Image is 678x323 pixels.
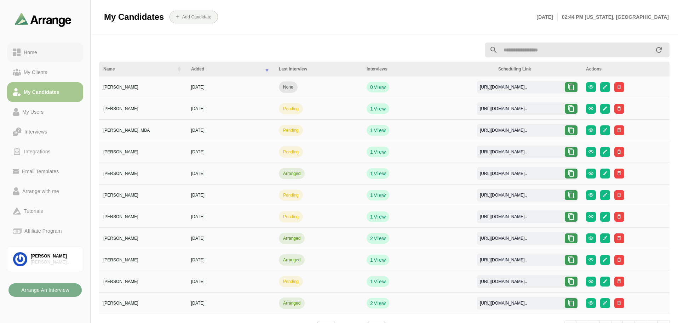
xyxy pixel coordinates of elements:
i: appended action [655,46,663,54]
div: arranged [283,170,300,177]
button: Add Candidate [169,11,218,23]
div: [PERSON_NAME] [103,300,183,306]
div: [URL][DOMAIN_NAME].. [474,257,533,263]
div: [PERSON_NAME] [31,253,77,259]
div: None [283,84,293,90]
div: pending [283,149,299,155]
div: [URL][DOMAIN_NAME].. [474,214,533,220]
button: 1View [367,255,389,265]
span: View [373,192,386,199]
button: 1View [367,190,389,200]
button: 1View [367,276,389,287]
div: [PERSON_NAME] [103,235,183,242]
div: [DATE] [191,300,270,306]
button: 1View [367,147,389,157]
button: Arrange An Interview [8,283,82,297]
div: [DATE] [191,127,270,134]
div: [PERSON_NAME] [103,149,183,155]
span: View [373,148,386,155]
span: View [373,105,386,112]
button: 1View [367,168,389,179]
div: [PERSON_NAME] [103,278,183,285]
a: Integrations [7,142,83,161]
div: [URL][DOMAIN_NAME].. [474,278,533,285]
div: [PERSON_NAME] Associates [31,259,77,265]
div: arranged [283,235,300,242]
div: pending [283,192,299,198]
div: [URL][DOMAIN_NAME].. [474,84,533,90]
div: Name [103,66,172,72]
div: Scheduling Link [498,66,578,72]
div: Interviews [367,66,490,72]
strong: 2 [370,235,373,242]
div: arranged [283,300,300,306]
div: [PERSON_NAME] [103,192,183,198]
div: [PERSON_NAME], MBA [103,127,183,134]
div: [URL][DOMAIN_NAME].. [474,149,533,155]
button: 2View [367,298,389,308]
a: Interviews [7,122,83,142]
strong: 1 [370,105,373,112]
span: View [373,256,386,263]
div: [URL][DOMAIN_NAME].. [474,192,533,198]
div: Arrange with me [19,187,62,195]
a: Arrange with me [7,181,83,201]
span: View [373,170,386,177]
span: View [373,127,386,134]
div: My Users [19,108,46,116]
a: Home [7,42,83,62]
a: Affiliate Program [7,221,83,241]
div: [DATE] [191,170,270,177]
p: [DATE] [536,13,557,21]
p: 02:44 PM [US_STATE], [GEOGRAPHIC_DATA] [558,13,669,21]
b: Arrange An Interview [21,283,69,297]
strong: 1 [370,256,373,263]
button: 1View [367,103,389,114]
div: Integrations [21,147,53,156]
strong: 1 [370,148,373,155]
div: [DATE] [191,257,270,263]
div: [URL][DOMAIN_NAME].. [474,170,533,177]
strong: 2 [370,300,373,307]
div: Email Templates [19,167,62,176]
div: [DATE] [191,149,270,155]
div: [PERSON_NAME] [103,257,183,263]
span: My Candidates [104,12,164,22]
button: 1View [367,211,389,222]
div: arranged [283,257,300,263]
span: View [373,235,386,242]
div: pending [283,127,299,134]
span: View [373,213,386,220]
div: [PERSON_NAME] [103,214,183,220]
button: 1View [367,125,389,136]
div: [DATE] [191,214,270,220]
div: Added [191,66,260,72]
div: Tutorials [21,207,46,215]
div: [DATE] [191,192,270,198]
div: Affiliate Program [22,227,64,235]
a: Tutorials [7,201,83,221]
strong: 1 [370,278,373,285]
div: [PERSON_NAME] [103,84,183,90]
div: [DATE] [191,278,270,285]
div: Last Interview [279,66,358,72]
span: View [373,300,386,307]
a: My Clients [7,62,83,82]
strong: 1 [370,192,373,199]
a: My Users [7,102,83,122]
div: [URL][DOMAIN_NAME].. [474,300,533,306]
button: 0View [367,82,389,92]
div: pending [283,278,299,285]
div: pending [283,106,299,112]
div: Actions [586,66,665,72]
div: [URL][DOMAIN_NAME].. [474,235,533,242]
a: [PERSON_NAME][PERSON_NAME] Associates [7,246,83,272]
img: arrangeai-name-small-logo.4d2b8aee.svg [15,13,71,27]
strong: 1 [370,127,373,134]
div: [DATE] [191,235,270,242]
strong: 1 [370,213,373,220]
div: [URL][DOMAIN_NAME].. [474,127,533,134]
div: [DATE] [191,106,270,112]
span: View [373,278,386,285]
b: Add Candidate [182,15,212,19]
